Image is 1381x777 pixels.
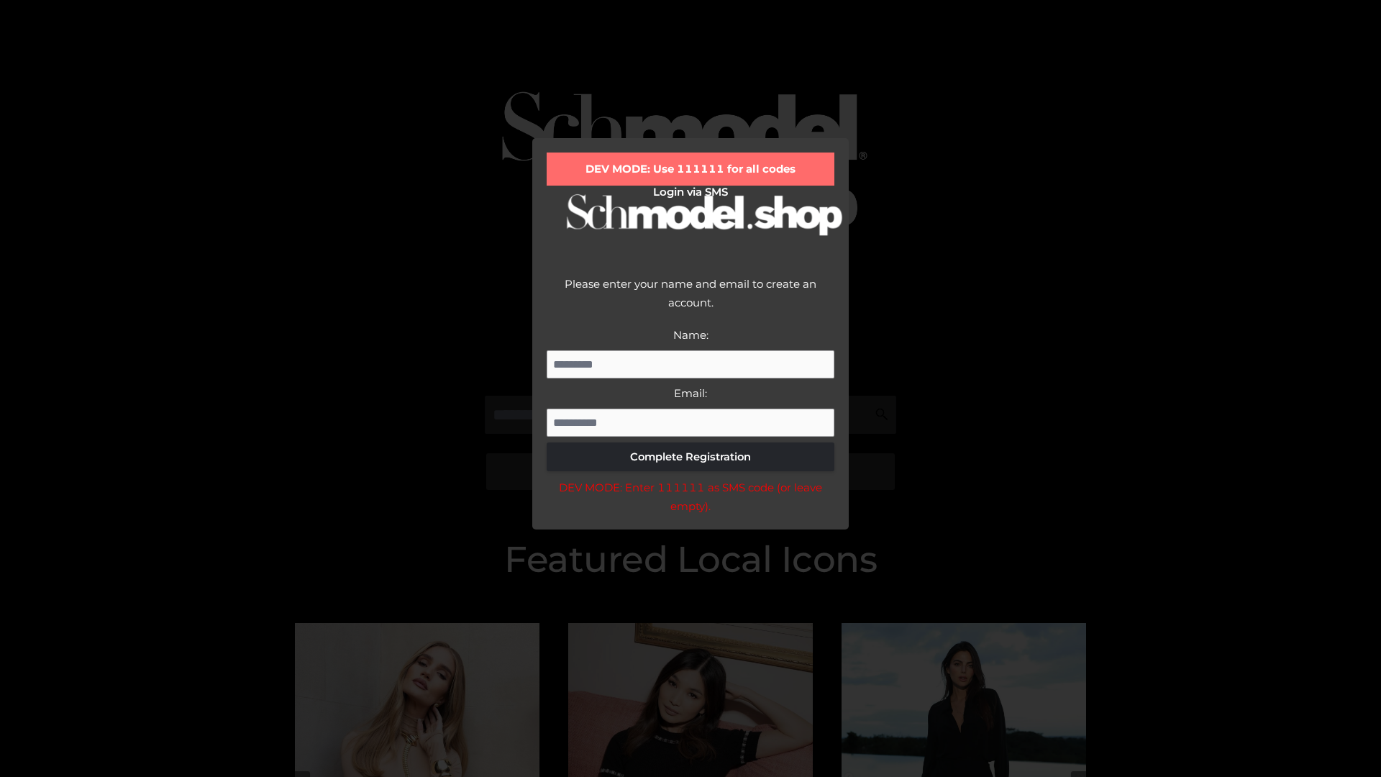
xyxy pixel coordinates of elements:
div: DEV MODE: Use 111111 for all codes [547,153,834,186]
div: Please enter your name and email to create an account. [547,275,834,326]
label: Email: [674,386,707,400]
label: Name: [673,328,708,342]
button: Complete Registration [547,442,834,471]
h2: Login via SMS [547,186,834,199]
div: DEV MODE: Enter 111111 as SMS code (or leave empty). [547,478,834,515]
